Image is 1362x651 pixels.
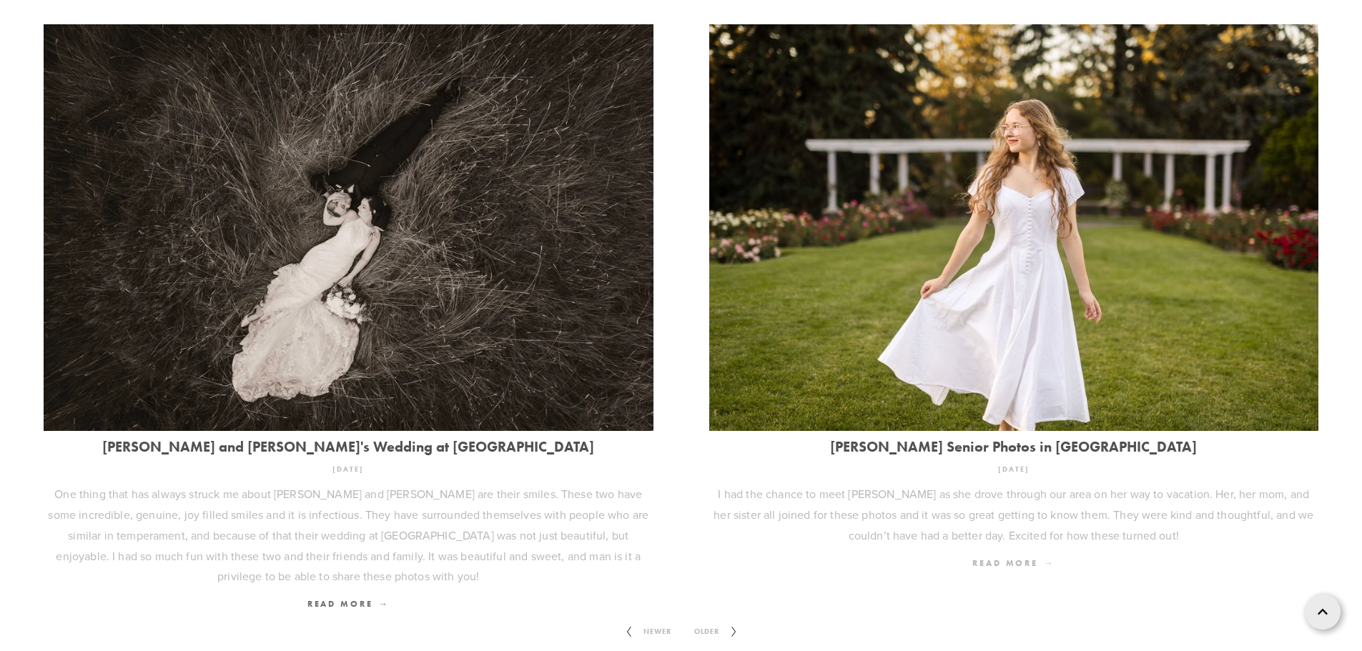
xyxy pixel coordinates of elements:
a: [PERSON_NAME] and [PERSON_NAME]'s Wedding at [GEOGRAPHIC_DATA] [44,439,653,454]
span: Read More [307,598,390,609]
a: Newer [614,615,683,649]
time: [DATE] [332,459,364,479]
a: Older [683,615,749,649]
span: Newer [638,622,677,641]
time: [DATE] [998,459,1030,479]
img: Delany's Senior Photos in Manito Park [709,24,1319,431]
p: One thing that has always struck me about [PERSON_NAME] and [PERSON_NAME] are their smiles. These... [44,484,653,587]
span: Read More [972,557,1055,568]
p: I had the chance to meet [PERSON_NAME] as she drove through our area on her way to vacation. Her,... [709,484,1319,545]
a: [PERSON_NAME] Senior Photos in [GEOGRAPHIC_DATA] [709,439,1319,454]
a: Read More [709,553,1319,574]
span: Older [689,622,725,641]
a: Read More [44,594,653,615]
img: Andrew and Madi's Wedding at Settlers Creek [44,24,653,431]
